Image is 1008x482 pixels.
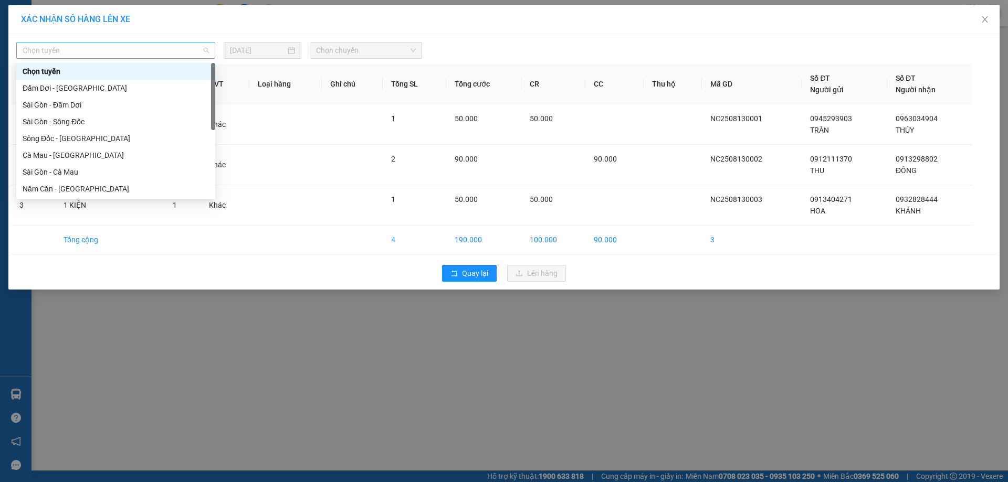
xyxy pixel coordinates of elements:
[644,64,702,104] th: Thu hộ
[896,74,916,82] span: Số ĐT
[530,195,553,203] span: 50.000
[810,195,852,203] span: 0913404271
[249,64,322,104] th: Loại hàng
[896,207,921,215] span: KHÁNH
[322,64,383,104] th: Ghi chú
[16,97,215,113] div: Sài Gòn - Đầm Dơi
[981,15,989,24] span: close
[702,64,802,104] th: Mã GD
[23,149,209,161] div: Cà Mau - [GEOGRAPHIC_DATA]
[896,155,938,163] span: 0913298802
[16,113,215,130] div: Sài Gòn - Sông Đốc
[521,226,585,254] td: 100.000
[896,126,914,134] span: THÚY
[16,180,215,197] div: Năm Căn - Sài Gòn
[23,66,209,77] div: Chọn tuyến
[23,166,209,178] div: Sài Gòn - Cà Mau
[201,64,249,104] th: ĐVT
[521,64,585,104] th: CR
[970,5,1000,35] button: Close
[21,14,130,24] span: XÁC NHẬN SỐ HÀNG LÊN XE
[201,145,249,185] td: Khác
[896,85,936,94] span: Người nhận
[16,63,215,80] div: Chọn tuyến
[23,99,209,111] div: Sài Gòn - Đầm Dơi
[173,201,177,209] span: 1
[316,42,416,58] span: Chọn chuyến
[5,23,200,36] li: 85 [PERSON_NAME]
[810,85,844,94] span: Người gửi
[442,265,497,282] button: rollbackQuay lại
[16,164,215,180] div: Sài Gòn - Cà Mau
[507,265,566,282] button: uploadLên hàng
[710,195,762,203] span: NC2508130003
[810,126,829,134] span: TRÂN
[60,25,69,34] span: environment
[16,147,215,164] div: Cà Mau - Sài Gòn
[201,185,249,226] td: Khác
[60,38,69,47] span: phone
[391,155,395,163] span: 2
[23,42,209,58] span: Chọn tuyến
[16,130,215,147] div: Sông Đốc - Sài Gòn
[810,155,852,163] span: 0912111370
[896,114,938,123] span: 0963034904
[585,64,643,104] th: CC
[455,114,478,123] span: 50.000
[391,195,395,203] span: 1
[446,64,522,104] th: Tổng cước
[391,114,395,123] span: 1
[23,133,209,144] div: Sông Đốc - [GEOGRAPHIC_DATA]
[5,36,200,49] li: 02839.63.63.63
[11,145,55,185] td: 2
[455,195,478,203] span: 50.000
[446,226,522,254] td: 190.000
[11,104,55,145] td: 1
[896,195,938,203] span: 0932828444
[23,183,209,195] div: Năm Căn - [GEOGRAPHIC_DATA]
[383,64,446,104] th: Tổng SL
[450,270,458,278] span: rollback
[201,104,249,145] td: Khác
[594,155,617,163] span: 90.000
[810,166,824,175] span: THU
[23,116,209,127] div: Sài Gòn - Sông Đốc
[462,267,488,279] span: Quay lại
[896,166,917,175] span: ĐÔNG
[55,185,164,226] td: 1 KIỆN
[455,155,478,163] span: 90.000
[810,114,852,123] span: 0945293903
[530,114,553,123] span: 50.000
[11,64,55,104] th: STT
[710,155,762,163] span: NC2508130002
[5,66,148,83] b: GỬI : Bến xe Năm Căn
[810,74,830,82] span: Số ĐT
[702,226,802,254] td: 3
[710,114,762,123] span: NC2508130001
[230,45,286,56] input: 13/08/2025
[585,226,643,254] td: 90.000
[810,207,825,215] span: HOA
[55,226,164,254] td: Tổng cộng
[23,82,209,94] div: Đầm Dơi - [GEOGRAPHIC_DATA]
[383,226,446,254] td: 4
[11,185,55,226] td: 3
[16,80,215,97] div: Đầm Dơi - Sài Gòn
[60,7,149,20] b: [PERSON_NAME]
